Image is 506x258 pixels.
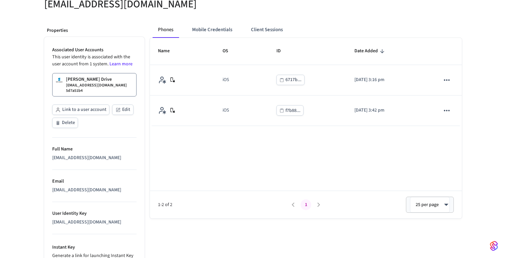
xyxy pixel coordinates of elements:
p: This user identity is associated with the user account from 1 system. [52,54,137,68]
span: OS [223,46,237,56]
div: f7b88... [285,107,301,115]
div: [EMAIL_ADDRESS][DOMAIN_NAME] [52,187,137,194]
div: [EMAIL_ADDRESS][DOMAIN_NAME] [52,219,137,226]
img: Salto Space Logo [55,76,63,84]
div: iOS [223,107,229,114]
p: [DATE] 3:42 pm [354,107,424,114]
a: [PERSON_NAME] Drive[EMAIL_ADDRESS][DOMAIN_NAME] 5d7a51b4 [52,73,137,96]
p: Associated User Accounts [52,47,137,54]
div: iOS [223,76,229,83]
p: User Identity Key [52,210,137,217]
p: Full Name [52,146,137,153]
p: Email [52,178,137,185]
p: [EMAIL_ADDRESS][DOMAIN_NAME] 5d7a51b4 [66,83,134,93]
button: Delete [52,118,78,128]
table: sticky table [150,38,462,126]
nav: pagination navigation [287,199,325,210]
span: Date Added [354,46,387,56]
span: Name [158,46,178,56]
p: [PERSON_NAME] Drive [66,76,112,83]
div: 25 per page [410,197,450,213]
button: 6717b... [276,75,305,85]
button: Phones [153,22,179,38]
span: 1-2 of 2 [158,201,287,208]
p: Instant Key [52,244,137,251]
p: Properties [47,27,142,34]
div: 6717b... [285,76,302,84]
button: Link to a user account [52,105,109,115]
div: [EMAIL_ADDRESS][DOMAIN_NAME] [52,154,137,162]
button: Mobile Credentials [187,22,238,38]
img: SeamLogoGradient.69752ec5.svg [490,241,498,251]
p: [DATE] 3:16 pm [354,76,424,83]
button: Edit [112,105,134,115]
button: page 1 [301,199,311,210]
a: Learn more [109,61,133,67]
button: Client Sessions [246,22,288,38]
button: f7b88... [276,105,304,116]
span: ID [276,46,289,56]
